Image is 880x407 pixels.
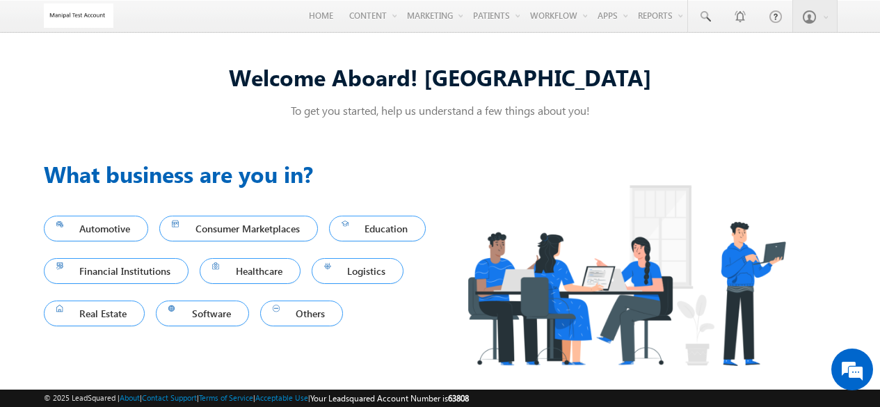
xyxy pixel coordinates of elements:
[56,219,136,238] span: Automotive
[324,262,392,280] span: Logistics
[273,304,331,323] span: Others
[255,393,308,402] a: Acceptable Use
[44,157,440,191] h3: What business are you in?
[44,62,837,92] div: Welcome Aboard! [GEOGRAPHIC_DATA]
[448,393,469,404] span: 63808
[56,304,133,323] span: Real Estate
[44,3,113,28] img: Custom Logo
[168,304,237,323] span: Software
[440,157,812,393] img: Industry.png
[120,393,140,402] a: About
[172,219,305,238] span: Consumer Marketplaces
[342,219,414,238] span: Education
[212,262,288,280] span: Healthcare
[142,393,197,402] a: Contact Support
[44,103,837,118] p: To get you started, help us understand a few things about you!
[199,393,253,402] a: Terms of Service
[56,262,177,280] span: Financial Institutions
[310,393,469,404] span: Your Leadsquared Account Number is
[44,392,469,405] span: © 2025 LeadSquared | | | | |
